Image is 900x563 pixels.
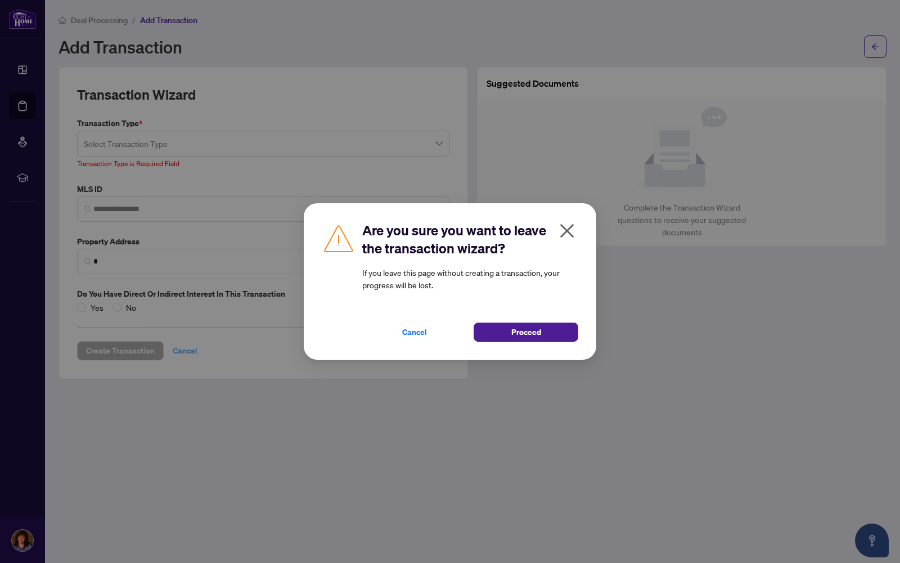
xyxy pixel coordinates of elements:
[362,266,578,291] article: If you leave this page without creating a transaction, your progress will be lost.
[362,221,578,257] h2: Are you sure you want to leave the transaction wizard?
[511,323,541,341] span: Proceed
[402,323,427,341] span: Cancel
[362,323,467,342] button: Cancel
[558,222,576,240] span: close
[474,323,578,342] button: Proceed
